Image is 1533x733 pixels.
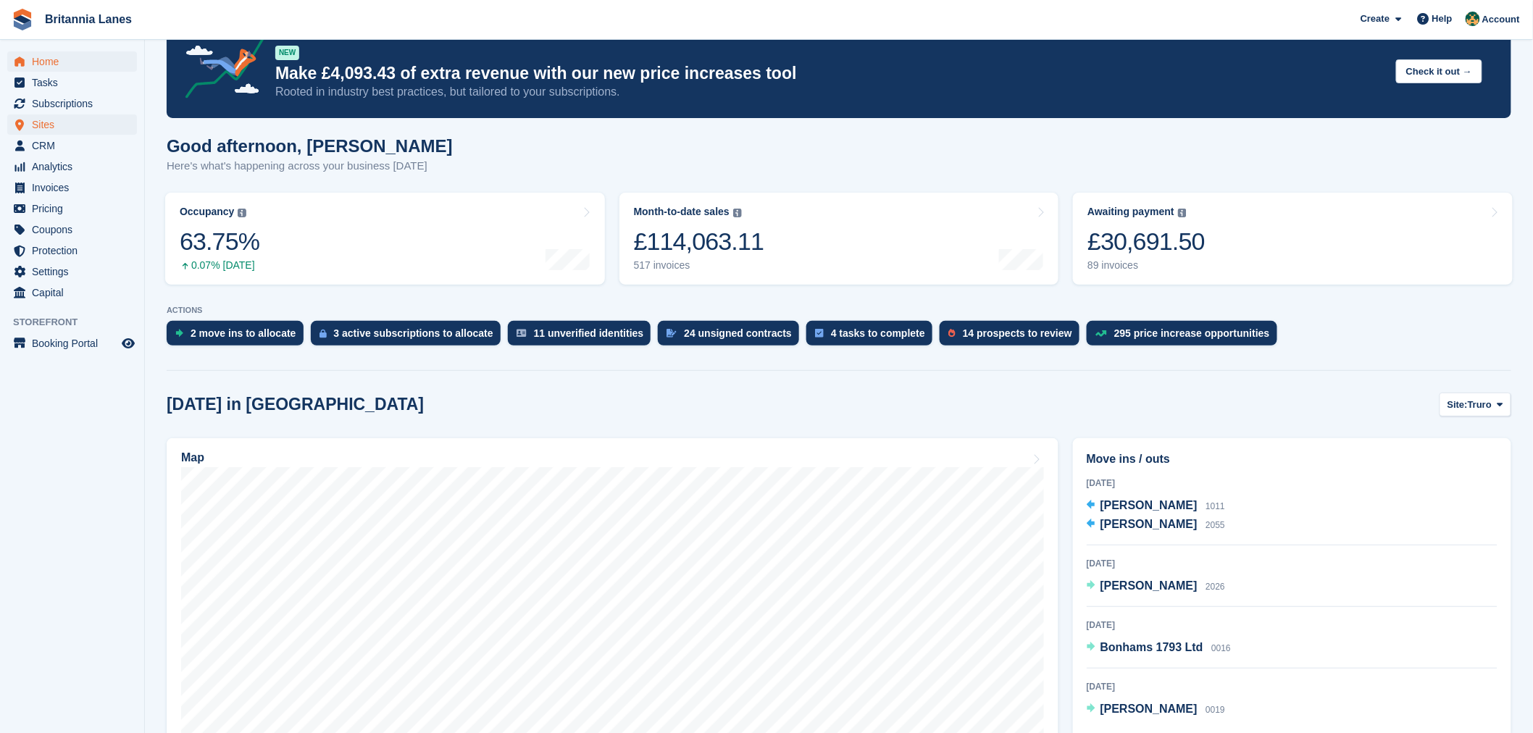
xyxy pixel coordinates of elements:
[13,315,144,330] span: Storefront
[733,209,742,217] img: icon-info-grey-7440780725fd019a000dd9b08b2336e03edf1995a4989e88bcd33f0948082b44.svg
[167,321,311,353] a: 2 move ins to allocate
[7,219,137,240] a: menu
[634,259,764,272] div: 517 invoices
[963,327,1072,339] div: 14 prospects to review
[311,321,508,353] a: 3 active subscriptions to allocate
[7,282,137,303] a: menu
[1087,451,1498,468] h2: Move ins / outs
[32,219,119,240] span: Coupons
[1095,330,1107,337] img: price_increase_opportunities-93ffe204e8149a01c8c9dc8f82e8f89637d9d84a8eef4429ea346261dce0b2c0.svg
[1087,516,1225,535] a: [PERSON_NAME] 2055
[7,240,137,261] a: menu
[1361,12,1390,26] span: Create
[32,261,119,282] span: Settings
[517,329,527,338] img: verify_identity-adf6edd0f0f0b5bbfe63781bf79b02c33cf7c696d77639b501bdc392416b5a36.svg
[534,327,644,339] div: 11 unverified identities
[32,114,119,135] span: Sites
[275,84,1384,100] p: Rooted in industry best practices, but tailored to your subscriptions.
[658,321,806,353] a: 24 unsigned contracts
[1482,12,1520,27] span: Account
[7,114,137,135] a: menu
[1206,705,1225,715] span: 0019
[167,136,453,156] h1: Good afternoon, [PERSON_NAME]
[39,7,138,31] a: Britannia Lanes
[238,209,246,217] img: icon-info-grey-7440780725fd019a000dd9b08b2336e03edf1995a4989e88bcd33f0948082b44.svg
[32,177,119,198] span: Invoices
[32,282,119,303] span: Capital
[1087,577,1225,596] a: [PERSON_NAME] 2026
[1206,520,1225,530] span: 2055
[831,327,925,339] div: 4 tasks to complete
[180,227,259,256] div: 63.75%
[7,93,137,114] a: menu
[1087,321,1285,353] a: 295 price increase opportunities
[1448,398,1468,412] span: Site:
[634,206,730,218] div: Month-to-date sales
[806,321,940,353] a: 4 tasks to complete
[32,333,119,353] span: Booking Portal
[167,158,453,175] p: Here's what's happening across your business [DATE]
[1087,477,1498,490] div: [DATE]
[634,227,764,256] div: £114,063.11
[1100,641,1203,653] span: Bonhams 1793 Ltd
[7,51,137,72] a: menu
[1087,639,1231,658] a: Bonhams 1793 Ltd 0016
[32,240,119,261] span: Protection
[1087,619,1498,632] div: [DATE]
[167,306,1511,315] p: ACTIONS
[180,206,234,218] div: Occupancy
[508,321,659,353] a: 11 unverified identities
[32,93,119,114] span: Subscriptions
[191,327,296,339] div: 2 move ins to allocate
[180,259,259,272] div: 0.07% [DATE]
[1206,501,1225,511] span: 1011
[1211,643,1231,653] span: 0016
[1396,59,1482,83] button: Check it out →
[1100,703,1198,715] span: [PERSON_NAME]
[1466,12,1480,26] img: Nathan Kellow
[120,335,137,352] a: Preview store
[1087,259,1205,272] div: 89 invoices
[940,321,1087,353] a: 14 prospects to review
[175,329,183,338] img: move_ins_to_allocate_icon-fdf77a2bb77ea45bf5b3d319d69a93e2d87916cf1d5bf7949dd705db3b84f3ca.svg
[1440,393,1511,416] button: Site: Truro
[619,193,1059,285] a: Month-to-date sales £114,063.11 517 invoices
[32,72,119,93] span: Tasks
[7,72,137,93] a: menu
[1087,680,1498,693] div: [DATE]
[1206,582,1225,592] span: 2026
[815,329,824,338] img: task-75834270c22a3079a89374b754ae025e5fb1db73e45f91037f5363f120a921f8.svg
[173,21,275,104] img: price-adjustments-announcement-icon-8257ccfd72463d97f412b2fc003d46551f7dbcb40ab6d574587a9cd5c0d94...
[7,333,137,353] a: menu
[7,198,137,219] a: menu
[275,63,1384,84] p: Make £4,093.43 of extra revenue with our new price increases tool
[948,329,956,338] img: prospect-51fa495bee0391a8d652442698ab0144808aea92771e9ea1ae160a38d050c398.svg
[1087,700,1225,719] a: [PERSON_NAME] 0019
[1100,499,1198,511] span: [PERSON_NAME]
[12,9,33,30] img: stora-icon-8386f47178a22dfd0bd8f6a31ec36ba5ce8667c1dd55bd0f319d3a0aa187defe.svg
[181,451,204,464] h2: Map
[1100,579,1198,592] span: [PERSON_NAME]
[1087,227,1205,256] div: £30,691.50
[275,46,299,60] div: NEW
[319,329,327,338] img: active_subscription_to_allocate_icon-d502201f5373d7db506a760aba3b589e785aa758c864c3986d89f69b8ff3...
[7,135,137,156] a: menu
[1073,193,1513,285] a: Awaiting payment £30,691.50 89 invoices
[1087,497,1225,516] a: [PERSON_NAME] 1011
[32,198,119,219] span: Pricing
[667,329,677,338] img: contract_signature_icon-13c848040528278c33f63329250d36e43548de30e8caae1d1a13099fd9432cc5.svg
[7,156,137,177] a: menu
[334,327,493,339] div: 3 active subscriptions to allocate
[1100,518,1198,530] span: [PERSON_NAME]
[7,261,137,282] a: menu
[1178,209,1187,217] img: icon-info-grey-7440780725fd019a000dd9b08b2336e03edf1995a4989e88bcd33f0948082b44.svg
[1087,557,1498,570] div: [DATE]
[32,51,119,72] span: Home
[7,177,137,198] a: menu
[1468,398,1492,412] span: Truro
[32,135,119,156] span: CRM
[1432,12,1453,26] span: Help
[684,327,792,339] div: 24 unsigned contracts
[165,193,605,285] a: Occupancy 63.75% 0.07% [DATE]
[1087,206,1174,218] div: Awaiting payment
